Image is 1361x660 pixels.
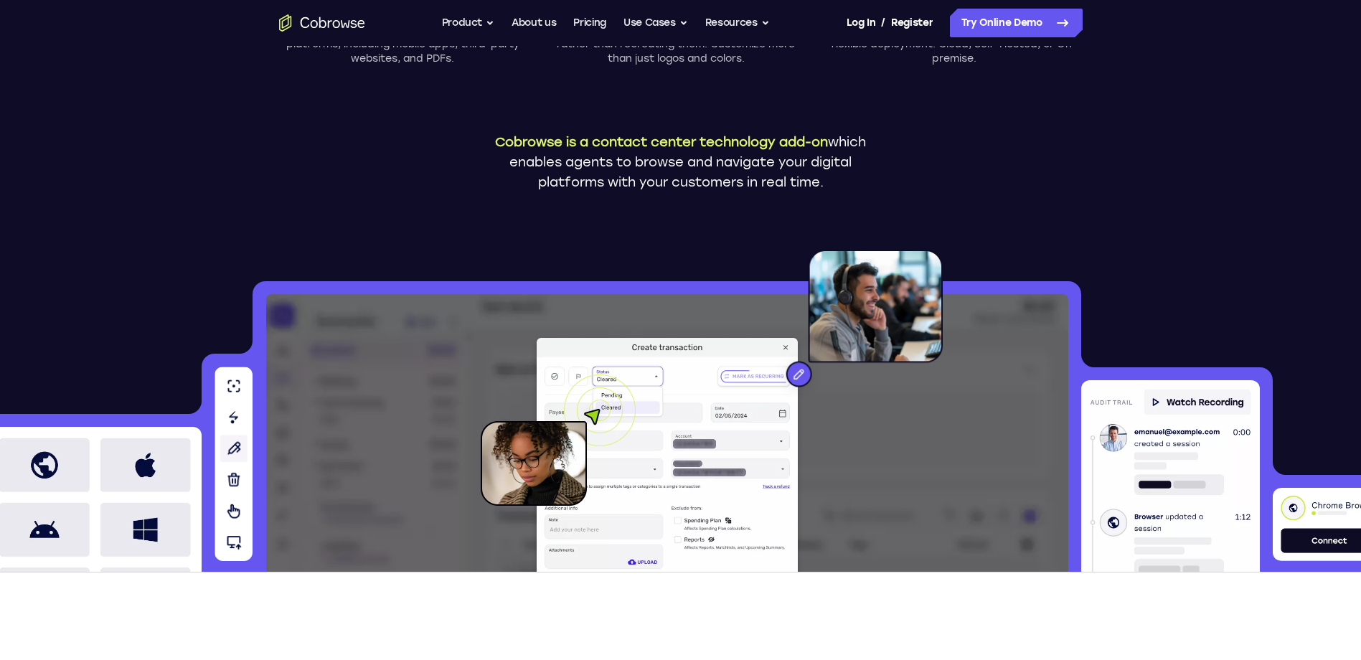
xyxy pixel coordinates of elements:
[1273,488,1361,561] img: Device info with connect button
[265,294,1069,572] img: Blurry app dashboard
[705,9,770,37] button: Resources
[531,335,804,572] img: Agent and customer interacting during a co-browsing session
[573,9,606,37] a: Pricing
[881,14,885,32] span: /
[623,9,688,37] button: Use Cases
[950,9,1083,37] a: Try Online Demo
[512,9,556,37] a: About us
[279,14,365,32] a: Go to the home page
[215,367,253,561] img: Agent tools
[1081,380,1260,572] img: Audit trail
[442,9,495,37] button: Product
[481,374,636,506] img: A customer holding their phone
[495,134,828,150] span: Cobrowse is a contact center technology add-on
[720,250,943,402] img: An agent with a headset
[484,132,878,192] p: which enables agents to browse and navigate your digital platforms with your customers in real time.
[847,9,875,37] a: Log In
[891,9,933,37] a: Register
